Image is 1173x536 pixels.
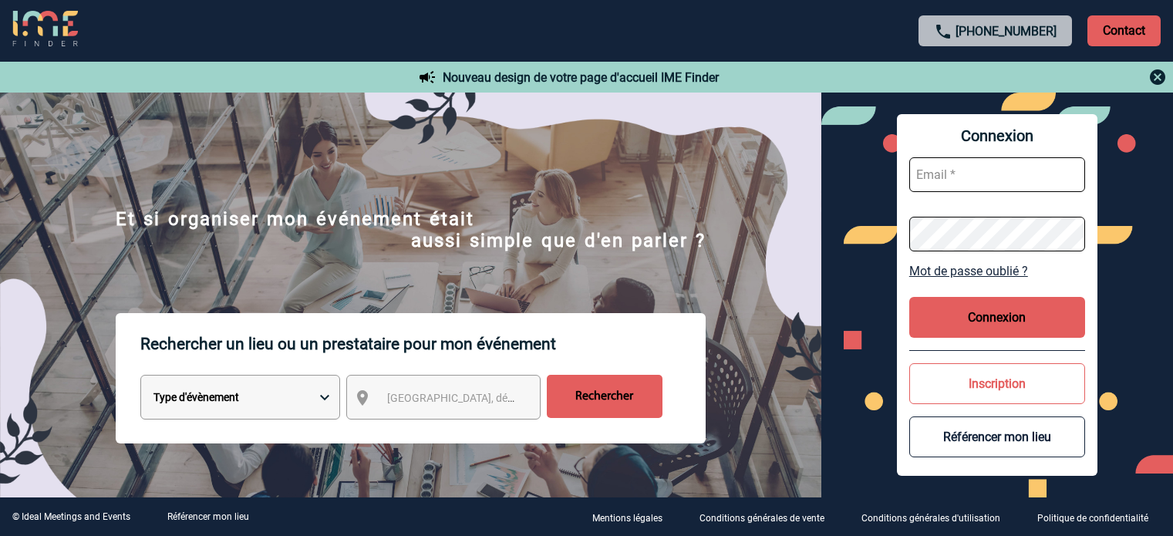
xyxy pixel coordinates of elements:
[687,510,849,524] a: Conditions générales de vente
[909,157,1085,192] input: Email *
[1025,510,1173,524] a: Politique de confidentialité
[167,511,249,522] a: Référencer mon lieu
[592,513,662,524] p: Mentions légales
[956,24,1057,39] a: [PHONE_NUMBER]
[1037,513,1148,524] p: Politique de confidentialité
[1087,15,1161,46] p: Contact
[909,297,1085,338] button: Connexion
[909,126,1085,145] span: Connexion
[580,510,687,524] a: Mentions légales
[387,392,602,404] span: [GEOGRAPHIC_DATA], département, région...
[909,416,1085,457] button: Référencer mon lieu
[140,313,706,375] p: Rechercher un lieu ou un prestataire pour mon événement
[861,513,1000,524] p: Conditions générales d'utilisation
[699,513,824,524] p: Conditions générales de vente
[12,511,130,522] div: © Ideal Meetings and Events
[934,22,952,41] img: call-24-px.png
[909,264,1085,278] a: Mot de passe oublié ?
[547,375,662,418] input: Rechercher
[849,510,1025,524] a: Conditions générales d'utilisation
[909,363,1085,404] button: Inscription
